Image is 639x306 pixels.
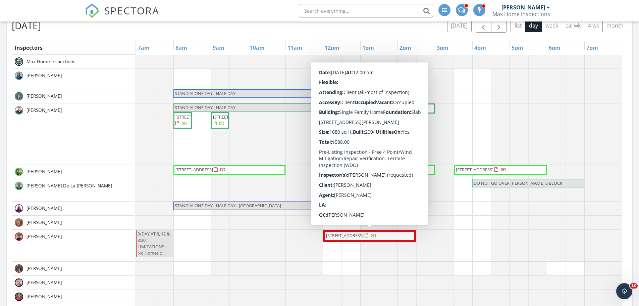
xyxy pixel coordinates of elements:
[602,19,627,32] button: month
[136,42,151,53] a: 7am
[25,72,63,79] span: [PERSON_NAME]
[361,42,376,53] a: 1pm
[491,19,507,33] button: Next day
[12,19,41,32] h2: [DATE]
[15,218,23,227] img: 20240517_115644.jpg
[25,107,63,114] span: [PERSON_NAME]
[630,283,638,289] span: 10
[447,19,472,32] button: [DATE]
[25,219,63,226] span: [PERSON_NAME]
[325,167,363,173] span: [STREET_ADDRESS]
[510,42,525,53] a: 5pm
[25,265,63,272] span: [PERSON_NAME]
[585,42,600,53] a: 7pm
[175,167,213,173] span: [STREET_ADDRESS]
[248,42,266,53] a: 10am
[501,4,545,11] div: [PERSON_NAME]
[456,167,493,173] span: [STREET_ADDRESS]
[15,44,43,51] span: Inspectors
[25,58,76,65] span: Max Home Inspections
[474,180,563,186] span: DO NOT GO OVER [PERSON_NAME]'S BLOCK
[473,42,488,53] a: 4pm
[323,42,341,53] a: 12pm
[15,293,23,301] img: jim_d_wpi_4.jpeg
[15,278,23,287] img: screenshot_20240521_140248.png
[325,105,363,111] span: [STREET_ADDRESS]
[138,231,170,256] span: 3/DAY AT 8, 12 & 3:30 ; LIMITATIONS: No Homes o...
[15,106,23,115] img: 20230703_153618min_1.jpg
[211,42,226,53] a: 9am
[398,42,413,53] a: 2pm
[547,42,562,53] a: 6pm
[15,92,23,100] img: alejandrollarena.jpg
[175,203,281,209] span: STAND ALONE DAY - HALF DAY - [GEOGRAPHIC_DATA]
[325,71,363,77] span: [STREET_ADDRESS]
[175,114,213,120] span: [STREET_ADDRESS]
[25,182,113,189] span: [PERSON_NAME] De La [PERSON_NAME]
[326,182,364,188] span: [STREET_ADDRESS]
[511,19,526,32] button: list
[15,232,23,241] img: 20250307_102244_1.jpg
[286,42,304,53] a: 11am
[616,283,632,299] iframe: Intercom live chat
[25,93,63,99] span: [PERSON_NAME]
[492,11,550,17] div: Max Home Inspections
[15,182,23,190] img: 20230630_181745min.jpg
[15,204,23,213] img: img_0254min.jpg
[25,205,63,212] span: [PERSON_NAME]
[85,9,159,23] a: SPECTORA
[299,4,433,17] input: Search everything...
[104,3,159,17] span: SPECTORA
[15,72,23,80] img: img_2117minmin_2min.jpg
[435,42,450,53] a: 3pm
[25,233,63,240] span: [PERSON_NAME]
[15,168,23,176] img: screenshot_20240521_135947.png
[562,19,585,32] button: cal wk
[175,104,235,111] span: STAND ALONE DAY - HALF DAY
[85,3,100,18] img: The Best Home Inspection Software - Spectora
[326,232,364,238] span: [STREET_ADDRESS]
[25,279,63,286] span: [PERSON_NAME]
[15,264,23,273] img: oscarvarela.jpg
[584,19,603,32] button: 4 wk
[25,293,63,300] span: [PERSON_NAME]
[15,57,23,66] img: screenshot_20250418_163926.png
[25,168,63,175] span: [PERSON_NAME]
[476,19,491,33] button: Previous day
[542,19,562,32] button: week
[175,90,235,96] span: STAND ALONE DAY - HALF DAY
[174,42,189,53] a: 8am
[213,114,251,120] span: [STREET_ADDRESS]
[525,19,542,32] button: day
